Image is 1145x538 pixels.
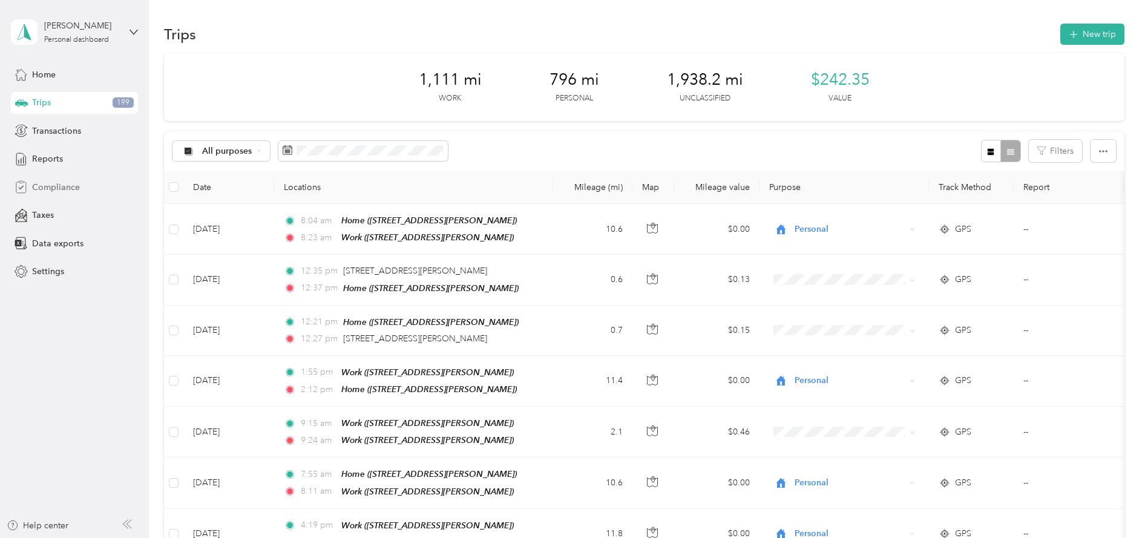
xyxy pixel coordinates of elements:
[675,204,760,255] td: $0.00
[301,417,335,430] span: 9:15 am
[675,356,760,407] td: $0.00
[32,181,80,194] span: Compliance
[675,458,760,508] td: $0.00
[929,171,1014,204] th: Track Method
[202,147,252,156] span: All purposes
[553,204,632,255] td: 10.6
[1029,140,1082,162] button: Filters
[680,93,730,104] p: Unclassified
[760,171,929,204] th: Purpose
[1014,204,1124,255] td: --
[301,315,338,329] span: 12:21 pm
[301,281,338,295] span: 12:37 pm
[553,458,632,508] td: 10.6
[828,93,851,104] p: Value
[343,333,487,344] span: [STREET_ADDRESS][PERSON_NAME]
[632,171,675,204] th: Map
[1014,171,1124,204] th: Report
[7,519,68,532] button: Help center
[32,265,64,278] span: Settings
[553,255,632,305] td: 0.6
[301,383,335,396] span: 2:12 pm
[301,214,335,228] span: 8:04 am
[32,209,54,221] span: Taxes
[955,374,971,387] span: GPS
[183,255,274,305] td: [DATE]
[341,384,517,394] span: Home ([STREET_ADDRESS][PERSON_NAME])
[301,434,335,447] span: 9:24 am
[553,407,632,458] td: 2.1
[1014,458,1124,508] td: --
[32,237,84,250] span: Data exports
[556,93,593,104] p: Personal
[183,407,274,458] td: [DATE]
[343,283,519,293] span: Home ([STREET_ADDRESS][PERSON_NAME])
[32,96,51,109] span: Trips
[1014,255,1124,305] td: --
[955,223,971,236] span: GPS
[32,125,81,137] span: Transactions
[164,28,196,41] h1: Trips
[341,487,514,496] span: Work ([STREET_ADDRESS][PERSON_NAME])
[44,36,109,44] div: Personal dashboard
[183,204,274,255] td: [DATE]
[183,458,274,508] td: [DATE]
[32,153,63,165] span: Reports
[301,468,335,481] span: 7:55 am
[301,519,335,532] span: 4:19 pm
[675,255,760,305] td: $0.13
[675,407,760,458] td: $0.46
[341,520,514,530] span: Work ([STREET_ADDRESS][PERSON_NAME])
[44,19,120,32] div: [PERSON_NAME]
[341,435,514,445] span: Work ([STREET_ADDRESS][PERSON_NAME])
[955,476,971,490] span: GPS
[183,171,274,204] th: Date
[301,332,338,346] span: 12:27 pm
[419,70,482,90] span: 1,111 mi
[553,356,632,407] td: 11.4
[955,324,971,337] span: GPS
[1077,470,1145,538] iframe: Everlance-gr Chat Button Frame
[301,366,335,379] span: 1:55 pm
[667,70,743,90] span: 1,938.2 mi
[795,476,905,490] span: Personal
[811,70,870,90] span: $242.35
[675,306,760,356] td: $0.15
[955,425,971,439] span: GPS
[183,306,274,356] td: [DATE]
[675,171,760,204] th: Mileage value
[1014,306,1124,356] td: --
[341,367,514,377] span: Work ([STREET_ADDRESS][PERSON_NAME])
[301,264,338,278] span: 12:35 pm
[343,266,487,276] span: [STREET_ADDRESS][PERSON_NAME]
[795,223,905,236] span: Personal
[341,232,514,242] span: Work ([STREET_ADDRESS][PERSON_NAME])
[274,171,553,204] th: Locations
[301,485,335,498] span: 8:11 am
[183,356,274,407] td: [DATE]
[1014,356,1124,407] td: --
[1014,407,1124,458] td: --
[1060,24,1124,45] button: New trip
[553,306,632,356] td: 0.7
[553,171,632,204] th: Mileage (mi)
[113,97,134,108] span: 199
[343,317,519,327] span: Home ([STREET_ADDRESS][PERSON_NAME])
[341,215,517,225] span: Home ([STREET_ADDRESS][PERSON_NAME])
[439,93,461,104] p: Work
[301,231,335,244] span: 8:23 am
[550,70,599,90] span: 796 mi
[341,469,517,479] span: Home ([STREET_ADDRESS][PERSON_NAME])
[341,418,514,428] span: Work ([STREET_ADDRESS][PERSON_NAME])
[32,68,56,81] span: Home
[795,374,905,387] span: Personal
[955,273,971,286] span: GPS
